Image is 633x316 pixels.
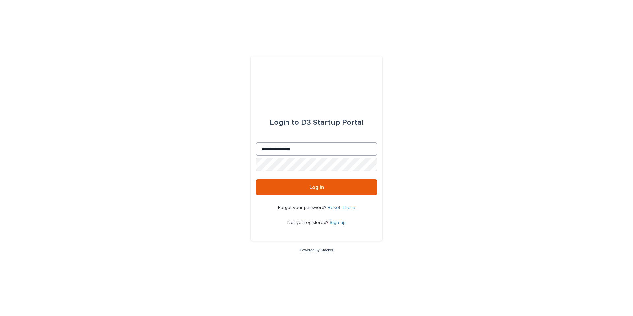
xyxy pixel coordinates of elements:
[270,119,299,126] span: Login to
[278,205,328,210] span: Forgot your password?
[256,179,377,195] button: Log in
[270,113,364,132] div: D3 Startup Portal
[287,220,330,225] span: Not yet registered?
[300,248,333,252] a: Powered By Stacker
[309,185,324,190] span: Log in
[328,205,355,210] a: Reset it here
[330,220,346,225] a: Sign up
[295,72,338,92] img: q0dI35fxT46jIlCv2fcp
